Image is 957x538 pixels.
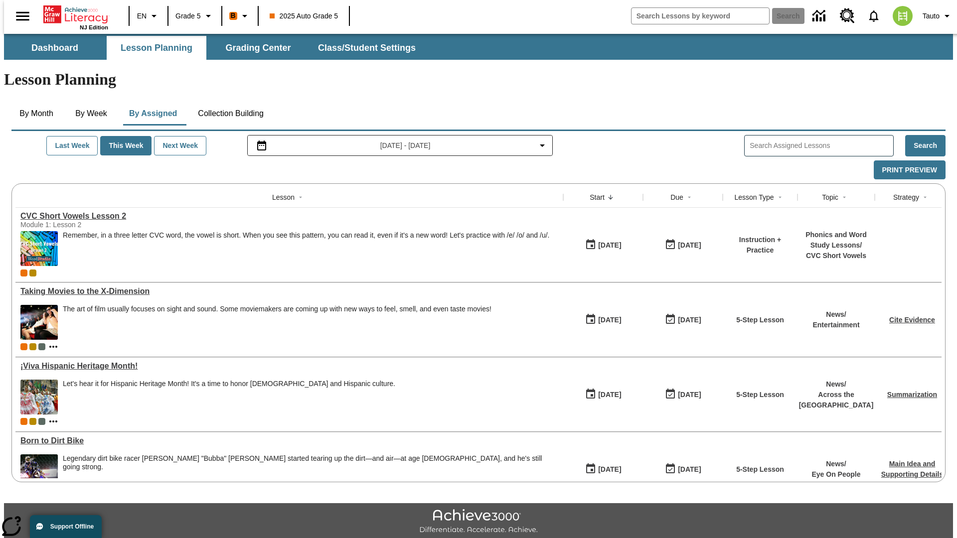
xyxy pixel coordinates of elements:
a: Notifications [861,3,887,29]
button: Sort [774,191,786,203]
span: Grading Center [225,42,291,54]
a: CVC Short Vowels Lesson 2, Lessons [20,212,558,221]
button: Search [905,135,946,156]
div: Let's hear it for Hispanic Heritage Month! It's a time to honor Hispanic Americans and Hispanic c... [63,380,395,414]
div: [DATE] [598,389,621,401]
button: Language: EN, Select a language [133,7,164,25]
div: OL 2025 Auto Grade 6 [38,418,45,425]
div: Home [43,3,108,30]
p: News / [811,459,860,469]
span: B [231,9,236,22]
div: Born to Dirt Bike [20,436,558,445]
button: Boost Class color is orange. Change class color [225,7,255,25]
img: avatar image [893,6,913,26]
img: Achieve3000 Differentiate Accelerate Achieve [419,509,538,535]
div: New 2025 class [29,343,36,350]
button: Grading Center [208,36,308,60]
a: Data Center [806,2,834,30]
div: Current Class [20,343,27,350]
div: Let's hear it for Hispanic Heritage Month! It's a time to honor [DEMOGRAPHIC_DATA] and Hispanic c... [63,380,395,388]
a: ¡Viva Hispanic Heritage Month! , Lessons [20,362,558,371]
svg: Collapse Date Range Filter [536,139,548,151]
div: Module 1: Lesson 2 [20,221,170,229]
button: 09/26/25: First time the lesson was available [582,236,625,255]
div: Legendary dirt bike racer James "Bubba" Stewart started tearing up the dirt—and air—at age 4, and... [63,454,558,489]
div: Current Class [20,269,27,276]
div: [DATE] [678,463,701,476]
img: CVC Short Vowels Lesson 2. [20,231,58,266]
button: Support Offline [30,515,102,538]
button: 09/25/25: First time the lesson was available [582,310,625,329]
button: Last Week [46,136,98,155]
div: [DATE] [598,239,621,252]
p: Phonics and Word Study Lessons / [802,230,870,251]
div: New 2025 class [29,269,36,276]
button: Grade: Grade 5, Select a grade [171,7,218,25]
div: Current Class [20,418,27,425]
img: Panel in front of the seats sprays water mist to the happy audience at a 4DX-equipped theater. [20,305,58,340]
button: Select the date range menu item [252,139,549,151]
p: News / [812,309,859,320]
button: Sort [919,191,931,203]
div: ¡Viva Hispanic Heritage Month! [20,362,558,371]
button: By Assigned [121,102,185,126]
span: Tauto [923,11,940,21]
p: Across the [GEOGRAPHIC_DATA] [799,390,874,410]
button: 09/26/25: Last day the lesson can be accessed [661,236,704,255]
button: Sort [295,191,307,203]
div: Due [670,192,683,202]
span: NJ Edition [80,24,108,30]
button: Next Week [154,136,206,155]
p: The art of film usually focuses on sight and sound. Some moviemakers are coming up with new ways ... [63,305,491,313]
a: Summarization [887,391,937,399]
p: Instruction + Practice [728,235,793,256]
img: Motocross racer James Stewart flies through the air on his dirt bike. [20,454,58,489]
a: Born to Dirt Bike, Lessons [20,436,558,445]
div: Strategy [893,192,919,202]
button: By Month [11,102,61,126]
div: Remember, in a three letter CVC word, the vowel is short. When you see this pattern, you can read... [63,231,549,266]
span: OL 2025 Auto Grade 6 [38,343,45,350]
span: EN [137,11,147,21]
div: Lesson [272,192,295,202]
button: Print Preview [874,160,946,180]
div: SubNavbar [4,34,953,60]
span: Grade 5 [175,11,201,21]
button: Sort [838,191,850,203]
div: The art of film usually focuses on sight and sound. Some moviemakers are coming up with new ways ... [63,305,491,340]
button: Select a new avatar [887,3,919,29]
span: New 2025 class [29,418,36,425]
button: 09/24/25: First time the lesson was available [582,385,625,404]
h1: Lesson Planning [4,70,953,89]
input: search field [632,8,769,24]
button: Dashboard [5,36,105,60]
button: Show more classes [47,415,59,427]
p: 5-Step Lesson [736,464,784,475]
a: Cite Evidence [889,316,935,324]
p: 5-Step Lesson [736,315,784,325]
div: Legendary dirt bike racer [PERSON_NAME] "Bubba" [PERSON_NAME] started tearing up the dirt—and air... [63,454,558,471]
div: [DATE] [598,463,621,476]
a: Main Idea and Supporting Details [881,460,943,478]
a: Taking Movies to the X-Dimension, Lessons [20,287,558,296]
span: Support Offline [50,523,94,530]
div: [DATE] [598,314,621,326]
button: Collection Building [190,102,272,126]
button: By Week [66,102,116,126]
button: Profile/Settings [919,7,957,25]
span: Dashboard [31,42,78,54]
p: Entertainment [812,320,859,330]
button: Show more classes [47,341,59,353]
button: Class/Student Settings [310,36,424,60]
button: 09/25/25: Last day the lesson can be accessed [661,310,704,329]
div: [DATE] [678,314,701,326]
div: [DATE] [678,239,701,252]
p: CVC Short Vowels [802,251,870,261]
